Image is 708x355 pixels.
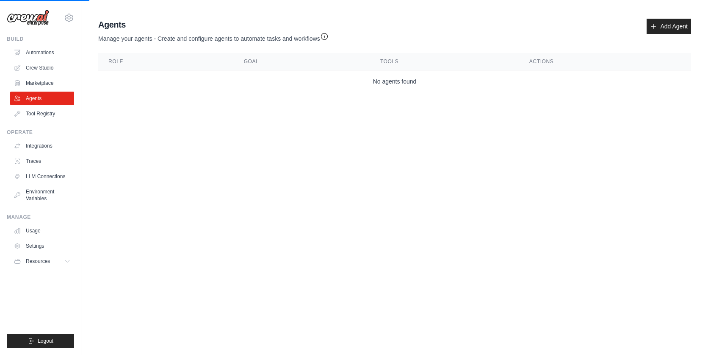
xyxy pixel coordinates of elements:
[519,53,691,70] th: Actions
[10,154,74,168] a: Traces
[26,258,50,265] span: Resources
[234,53,370,70] th: Goal
[7,214,74,221] div: Manage
[10,185,74,205] a: Environment Variables
[10,61,74,75] a: Crew Studio
[7,334,74,348] button: Logout
[7,36,74,42] div: Build
[10,92,74,105] a: Agents
[370,53,519,70] th: Tools
[38,338,53,344] span: Logout
[10,170,74,183] a: LLM Connections
[10,107,74,120] a: Tool Registry
[7,10,49,26] img: Logo
[7,129,74,136] div: Operate
[10,254,74,268] button: Resources
[10,224,74,238] a: Usage
[10,46,74,59] a: Automations
[10,76,74,90] a: Marketplace
[10,239,74,253] a: Settings
[98,19,329,31] h2: Agents
[10,139,74,153] a: Integrations
[98,53,234,70] th: Role
[647,19,691,34] a: Add Agent
[98,31,329,43] p: Manage your agents - Create and configure agents to automate tasks and workflows
[98,70,691,93] td: No agents found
